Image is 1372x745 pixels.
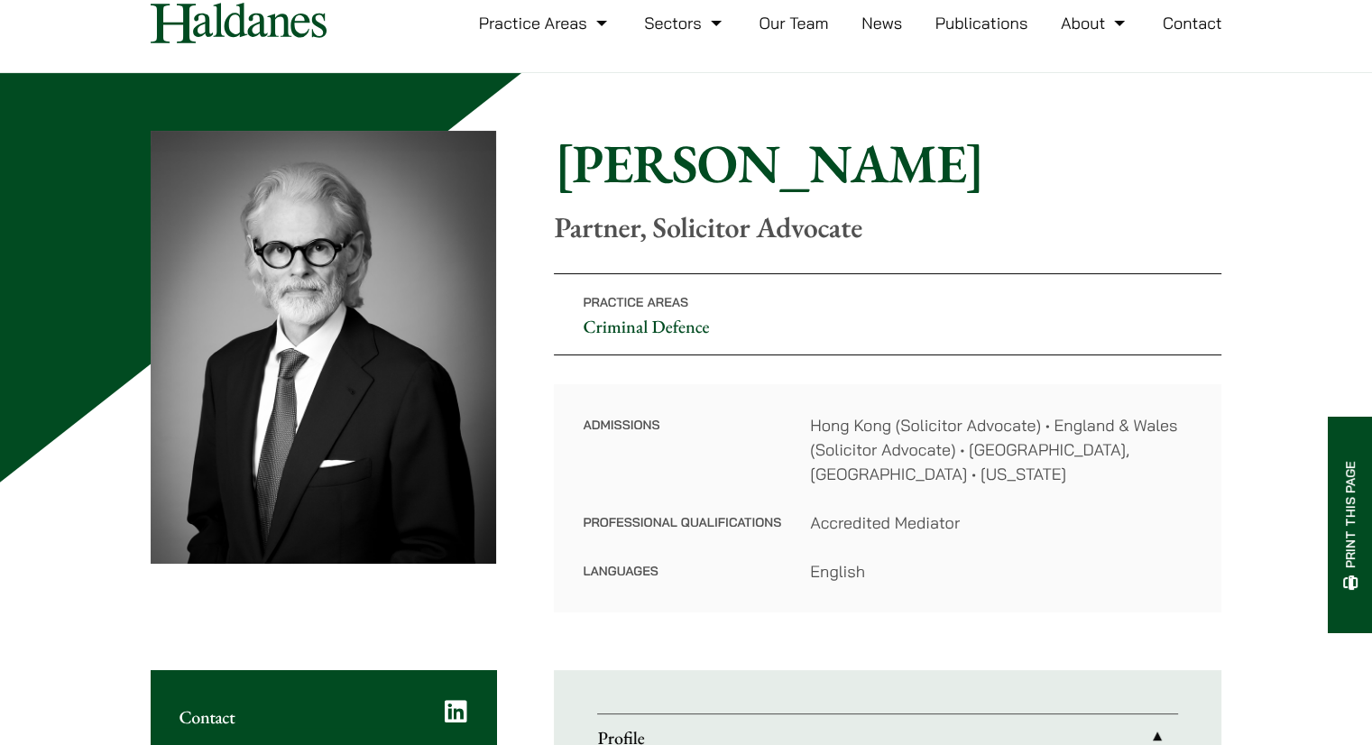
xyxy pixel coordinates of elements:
dt: Admissions [583,413,781,510]
dt: Professional Qualifications [583,510,781,559]
a: Publications [935,13,1028,33]
h2: Contact [180,706,468,728]
p: Partner, Solicitor Advocate [554,210,1221,244]
span: Practice Areas [583,294,688,310]
a: Criminal Defence [583,315,709,338]
a: Practice Areas [479,13,612,33]
dd: English [810,559,1192,584]
a: About [1061,13,1129,33]
h1: [PERSON_NAME] [554,131,1221,196]
dd: Hong Kong (Solicitor Advocate) • England & Wales (Solicitor Advocate) • [GEOGRAPHIC_DATA], [GEOGR... [810,413,1192,486]
dd: Accredited Mediator [810,510,1192,535]
a: News [861,13,902,33]
dt: Languages [583,559,781,584]
a: LinkedIn [445,699,467,724]
a: Contact [1163,13,1222,33]
img: Logo of Haldanes [151,3,327,43]
a: Sectors [644,13,725,33]
a: Our Team [759,13,828,33]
